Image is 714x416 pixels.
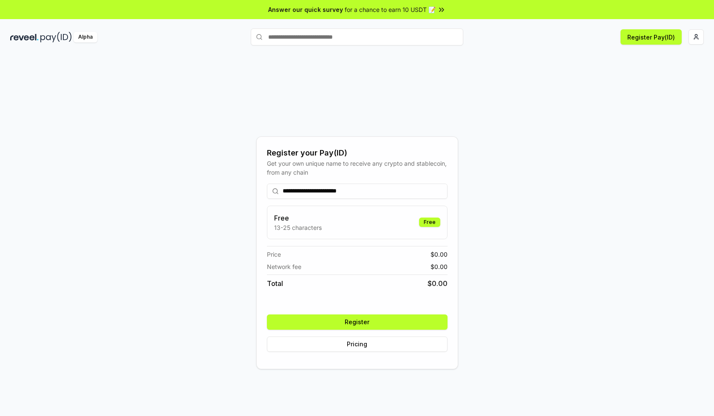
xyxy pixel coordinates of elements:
button: Pricing [267,337,448,352]
div: Register your Pay(ID) [267,147,448,159]
span: $ 0.00 [431,250,448,259]
span: Price [267,250,281,259]
button: Register [267,314,448,330]
img: pay_id [40,32,72,42]
div: Free [419,218,440,227]
span: $ 0.00 [431,262,448,271]
p: 13-25 characters [274,223,322,232]
span: Answer our quick survey [268,5,343,14]
div: Alpha [74,32,97,42]
h3: Free [274,213,322,223]
button: Register Pay(ID) [620,29,682,45]
span: $ 0.00 [428,278,448,289]
span: for a chance to earn 10 USDT 📝 [345,5,436,14]
span: Network fee [267,262,301,271]
span: Total [267,278,283,289]
img: reveel_dark [10,32,39,42]
div: Get your own unique name to receive any crypto and stablecoin, from any chain [267,159,448,177]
